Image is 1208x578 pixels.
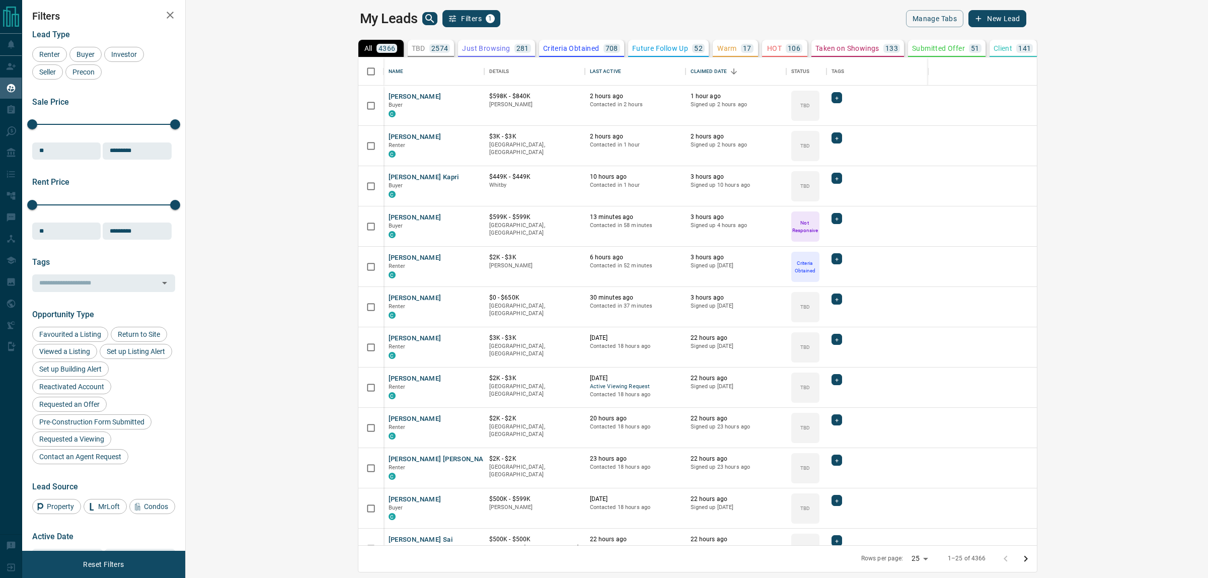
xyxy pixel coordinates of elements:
[835,213,839,224] span: +
[691,262,781,270] p: Signed up [DATE]
[800,384,810,391] p: TBD
[489,101,580,109] p: [PERSON_NAME]
[489,181,580,189] p: Whitby
[792,219,818,234] p: Not Responsive
[792,259,818,274] p: Criteria Obtained
[489,342,580,358] p: [GEOGRAPHIC_DATA], [GEOGRAPHIC_DATA]
[691,173,781,181] p: 3 hours ago
[691,222,781,230] p: Signed up 4 hours ago
[590,374,681,383] p: [DATE]
[590,92,681,101] p: 2 hours ago
[590,544,681,552] p: Contacted 18 hours ago
[489,222,580,237] p: [GEOGRAPHIC_DATA], [GEOGRAPHIC_DATA]
[885,45,898,52] p: 133
[815,45,879,52] p: Taken on Showings
[389,455,496,464] button: [PERSON_NAME] [PERSON_NAME]
[140,502,172,511] span: Condos
[1016,549,1036,569] button: Go to next page
[389,473,396,480] div: condos.ca
[800,424,810,431] p: TBD
[516,45,529,52] p: 281
[590,463,681,471] p: Contacted 18 hours ago
[32,177,69,187] span: Rent Price
[389,392,396,399] div: condos.ca
[948,554,986,563] p: 1–25 of 4366
[389,271,396,278] div: condos.ca
[489,455,580,463] p: $2K - $2K
[691,463,781,471] p: Signed up 23 hours ago
[389,132,441,142] button: [PERSON_NAME]
[379,45,396,52] p: 4366
[832,253,842,264] div: +
[994,45,1012,52] p: Client
[590,302,681,310] p: Contacted in 37 minutes
[389,352,396,359] div: condos.ca
[832,455,842,466] div: +
[489,141,580,157] p: [GEOGRAPHIC_DATA], [GEOGRAPHIC_DATA]
[590,383,681,391] span: Active Viewing Request
[360,11,418,27] h1: My Leads
[95,502,123,511] span: MrLoft
[73,50,98,58] span: Buyer
[691,503,781,512] p: Signed up [DATE]
[484,57,585,86] div: Details
[489,334,580,342] p: $3K - $3K
[590,253,681,262] p: 6 hours ago
[389,263,406,269] span: Renter
[32,379,111,394] div: Reactivated Account
[32,482,78,491] span: Lead Source
[389,223,403,229] span: Buyer
[489,57,509,86] div: Details
[800,102,810,109] p: TBD
[800,464,810,472] p: TBD
[835,375,839,385] span: +
[32,327,108,342] div: Favourited a Listing
[590,334,681,342] p: [DATE]
[832,374,842,385] div: +
[691,383,781,391] p: Signed up [DATE]
[389,294,441,303] button: [PERSON_NAME]
[912,45,965,52] p: Submitted Offer
[32,257,50,267] span: Tags
[835,294,839,304] span: +
[800,142,810,150] p: TBD
[389,142,406,149] span: Renter
[788,45,800,52] p: 106
[32,449,128,464] div: Contact an Agent Request
[489,92,580,101] p: $598K - $840K
[800,182,810,190] p: TBD
[489,414,580,423] p: $2K - $2K
[590,495,681,503] p: [DATE]
[103,347,169,355] span: Set up Listing Alert
[389,57,404,86] div: Name
[364,45,372,52] p: All
[832,173,842,184] div: +
[412,45,425,52] p: TBD
[590,294,681,302] p: 30 minutes ago
[489,132,580,141] p: $3K - $3K
[82,547,102,567] button: Choose date
[543,45,599,52] p: Criteria Obtained
[691,342,781,350] p: Signed up [DATE]
[590,57,621,86] div: Last Active
[691,334,781,342] p: 22 hours ago
[389,173,459,182] button: [PERSON_NAME] Kapri
[389,92,441,102] button: [PERSON_NAME]
[800,343,810,351] p: TBD
[36,68,59,76] span: Seller
[389,374,441,384] button: [PERSON_NAME]
[489,213,580,222] p: $599K - $599K
[691,294,781,302] p: 3 hours ago
[1018,45,1031,52] p: 141
[32,10,175,22] h2: Filters
[32,97,69,107] span: Sale Price
[389,495,441,504] button: [PERSON_NAME]
[32,310,94,319] span: Opportunity Type
[717,45,737,52] p: Warm
[489,423,580,439] p: [GEOGRAPHIC_DATA], [GEOGRAPHIC_DATA]
[32,431,111,447] div: Requested a Viewing
[585,57,686,86] div: Last Active
[442,10,500,27] button: Filters1
[389,182,403,189] span: Buyer
[590,262,681,270] p: Contacted in 52 minutes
